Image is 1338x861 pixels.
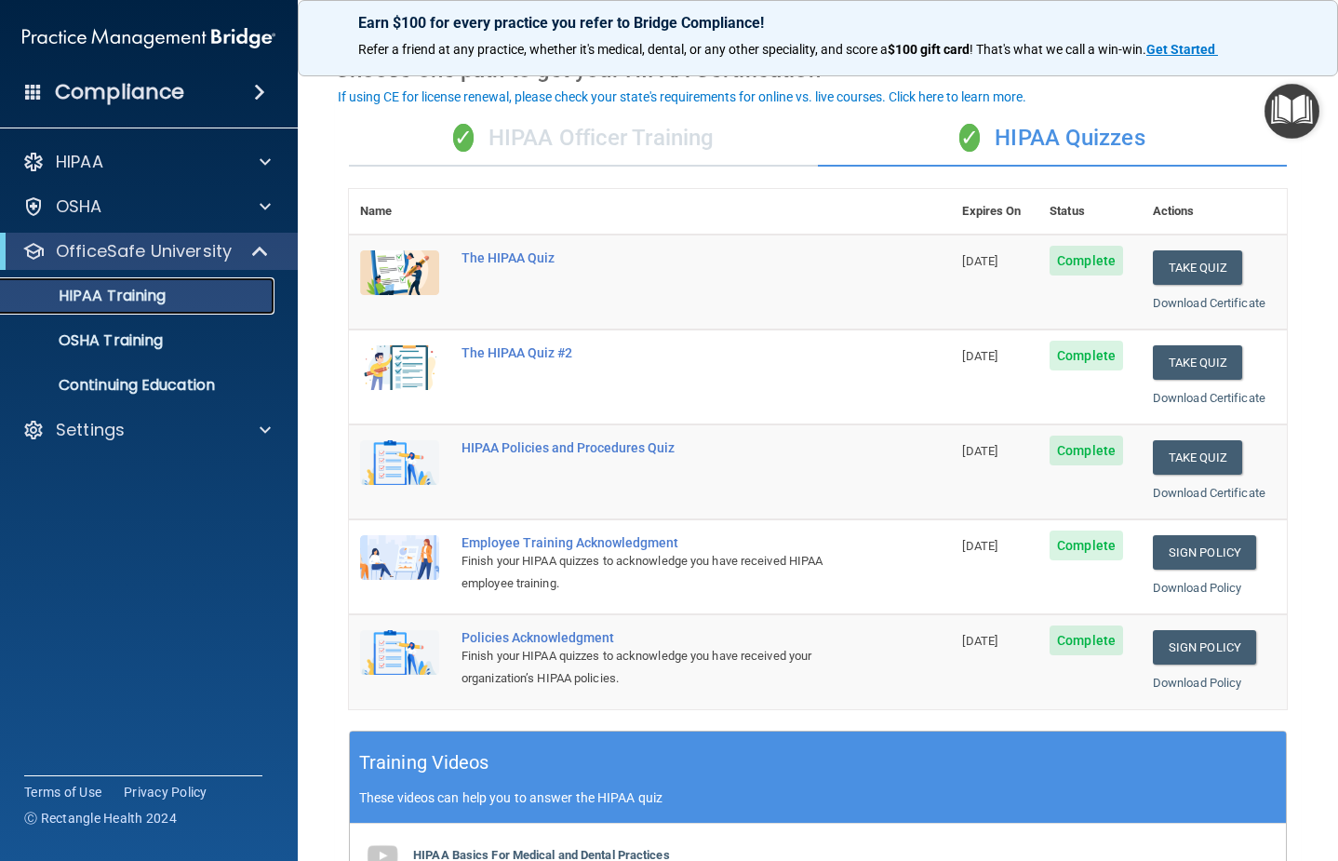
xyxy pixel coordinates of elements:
[818,111,1287,167] div: HIPAA Quizzes
[12,331,163,350] p: OSHA Training
[22,419,271,441] a: Settings
[962,254,997,268] span: [DATE]
[453,124,474,152] span: ✓
[962,349,997,363] span: [DATE]
[1142,189,1287,235] th: Actions
[349,189,450,235] th: Name
[12,376,266,395] p: Continuing Education
[22,20,275,57] img: PMB logo
[1146,42,1215,57] strong: Get Started
[1153,581,1242,595] a: Download Policy
[335,87,1029,106] button: If using CE for license renewal, please check your state's requirements for online vs. live cours...
[1050,341,1123,370] span: Complete
[1264,84,1319,139] button: Open Resource Center
[462,250,858,265] div: The HIPAA Quiz
[962,539,997,553] span: [DATE]
[24,783,101,801] a: Terms of Use
[1153,440,1242,475] button: Take Quiz
[124,783,207,801] a: Privacy Policy
[358,14,1278,32] p: Earn $100 for every practice you refer to Bridge Compliance!
[22,151,271,173] a: HIPAA
[1153,486,1265,500] a: Download Certificate
[462,440,858,455] div: HIPAA Policies and Procedures Quiz
[1050,246,1123,276] span: Complete
[338,90,1026,103] div: If using CE for license renewal, please check your state's requirements for online vs. live cours...
[1153,676,1242,690] a: Download Policy
[962,634,997,648] span: [DATE]
[1153,630,1256,665] a: Sign Policy
[56,151,103,173] p: HIPAA
[462,550,858,595] div: Finish your HIPAA quizzes to acknowledge you have received HIPAA employee training.
[1153,296,1265,310] a: Download Certificate
[1153,250,1242,285] button: Take Quiz
[24,809,177,827] span: Ⓒ Rectangle Health 2024
[962,444,997,458] span: [DATE]
[56,195,102,218] p: OSHA
[22,240,270,262] a: OfficeSafe University
[462,535,858,550] div: Employee Training Acknowledgment
[1050,436,1123,465] span: Complete
[1050,626,1123,655] span: Complete
[349,111,818,167] div: HIPAA Officer Training
[359,790,1277,805] p: These videos can help you to answer the HIPAA quiz
[1050,531,1123,560] span: Complete
[1038,189,1142,235] th: Status
[56,240,232,262] p: OfficeSafe University
[56,419,125,441] p: Settings
[55,79,184,105] h4: Compliance
[462,630,858,645] div: Policies Acknowledgment
[888,42,970,57] strong: $100 gift card
[462,645,858,690] div: Finish your HIPAA quizzes to acknowledge you have received your organization’s HIPAA policies.
[1146,42,1218,57] a: Get Started
[462,345,858,360] div: The HIPAA Quiz #2
[1153,535,1256,570] a: Sign Policy
[358,42,888,57] span: Refer a friend at any practice, whether it's medical, dental, or any other speciality, and score a
[970,42,1146,57] span: ! That's what we call a win-win.
[1153,345,1242,380] button: Take Quiz
[959,124,980,152] span: ✓
[12,287,166,305] p: HIPAA Training
[359,747,489,779] h5: Training Videos
[22,195,271,218] a: OSHA
[1153,391,1265,405] a: Download Certificate
[951,189,1038,235] th: Expires On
